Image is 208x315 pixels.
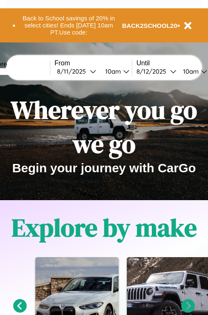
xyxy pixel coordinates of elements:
div: 8 / 12 / 2025 [136,67,170,75]
div: 10am [179,67,201,75]
label: From [54,60,132,67]
div: 10am [101,67,123,75]
button: 10am [99,67,132,76]
b: BACK2SCHOOL20 [122,22,178,29]
h1: Explore by make [12,211,197,245]
div: 8 / 11 / 2025 [57,67,90,75]
button: Back to School savings of 20% in select cities! Ends [DATE] 10am PT.Use code: [15,12,122,38]
button: 8/11/2025 [54,67,99,76]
